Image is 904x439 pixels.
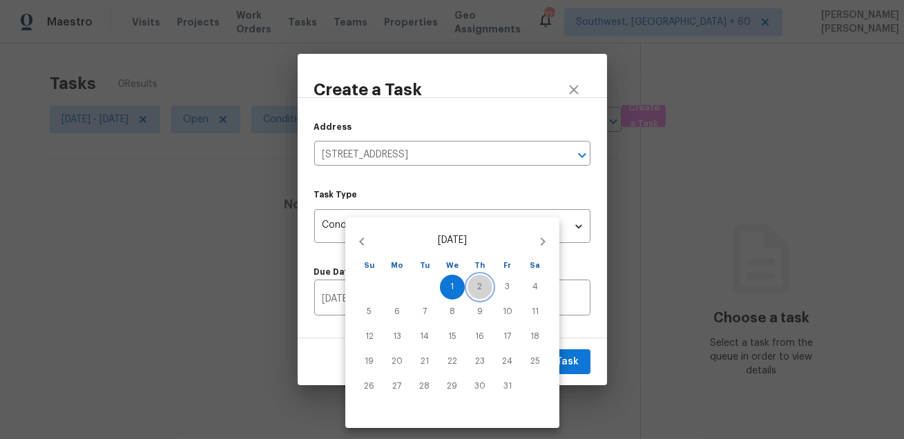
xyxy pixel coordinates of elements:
[504,331,512,342] p: 17
[450,306,455,318] p: 8
[476,331,485,342] p: 16
[495,349,520,374] button: 24
[365,331,374,342] p: 12
[412,349,437,374] button: 21
[523,300,548,324] button: 11
[477,306,483,318] p: 9
[385,324,410,349] button: 13
[495,324,520,349] button: 17
[495,260,520,272] span: Fr
[448,355,457,367] p: 22
[385,349,410,374] button: 20
[503,355,513,367] p: 24
[357,300,382,324] button: 5
[530,355,540,367] p: 25
[495,374,520,399] button: 31
[357,349,382,374] button: 19
[523,349,548,374] button: 25
[365,355,374,367] p: 19
[412,260,437,272] span: Tu
[448,331,456,342] p: 15
[440,260,465,272] span: We
[523,324,548,349] button: 18
[440,275,465,300] button: 1
[495,300,520,324] button: 10
[440,300,465,324] button: 8
[478,281,483,293] p: 2
[468,374,492,399] button: 30
[365,380,375,392] p: 26
[475,355,485,367] p: 23
[495,275,520,300] button: 3
[468,349,492,374] button: 23
[532,281,538,293] p: 4
[421,331,430,342] p: 14
[394,306,400,318] p: 6
[523,260,548,272] span: Sa
[468,275,492,300] button: 2
[357,260,382,272] span: Su
[503,306,512,318] p: 10
[421,355,429,367] p: 21
[468,300,492,324] button: 9
[385,374,410,399] button: 27
[385,260,410,272] span: Mo
[423,306,427,318] p: 7
[440,324,465,349] button: 15
[474,380,485,392] p: 30
[468,260,492,272] span: Th
[378,233,526,248] p: [DATE]
[531,331,540,342] p: 18
[412,300,437,324] button: 7
[506,281,510,293] p: 3
[440,349,465,374] button: 22
[412,374,437,399] button: 28
[468,324,492,349] button: 16
[440,374,465,399] button: 29
[357,324,382,349] button: 12
[448,380,458,392] p: 29
[532,306,539,318] p: 11
[412,324,437,349] button: 14
[392,355,403,367] p: 20
[523,275,548,300] button: 4
[357,374,382,399] button: 26
[420,380,430,392] p: 28
[503,380,512,392] p: 31
[367,306,372,318] p: 5
[385,300,410,324] button: 6
[393,331,401,342] p: 13
[451,281,454,293] p: 1
[393,380,402,392] p: 27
